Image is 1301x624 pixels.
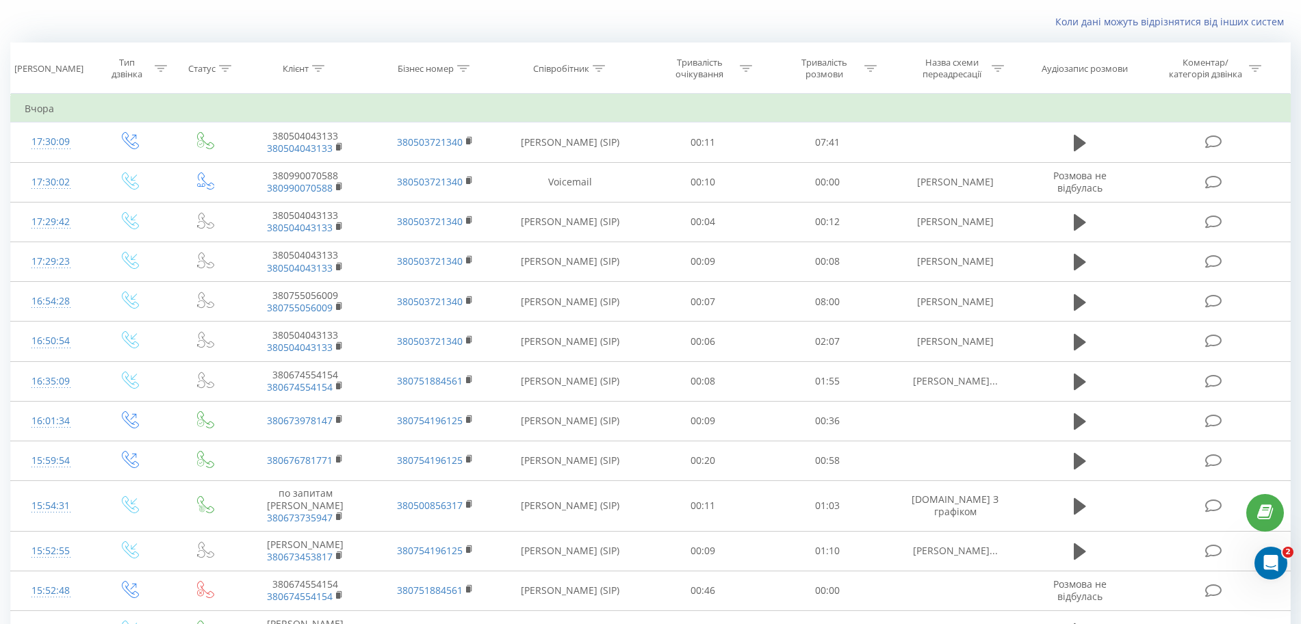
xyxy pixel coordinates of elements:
[397,175,463,188] a: 380503721340
[240,122,370,162] td: 380504043133
[765,282,890,322] td: 08:00
[25,328,77,354] div: 16:50:54
[25,408,77,434] div: 16:01:34
[14,63,83,75] div: [PERSON_NAME]
[25,129,77,155] div: 17:30:09
[500,481,640,532] td: [PERSON_NAME] (SIP)
[641,481,766,532] td: 00:11
[397,215,463,228] a: 380503721340
[240,322,370,361] td: 380504043133
[641,401,766,441] td: 00:09
[500,441,640,480] td: [PERSON_NAME] (SIP)
[267,221,333,234] a: 380504043133
[500,202,640,242] td: [PERSON_NAME] (SIP)
[641,361,766,401] td: 00:08
[500,361,640,401] td: [PERSON_NAME] (SIP)
[641,162,766,202] td: 00:10
[663,57,736,80] div: Тривалість очікування
[915,57,988,80] div: Назва схеми переадресації
[267,414,333,427] a: 380673978147
[500,401,640,441] td: [PERSON_NAME] (SIP)
[267,301,333,314] a: 380755056009
[913,544,998,557] span: [PERSON_NAME]...
[397,374,463,387] a: 380751884561
[267,142,333,155] a: 380504043133
[788,57,861,80] div: Тривалість розмови
[500,242,640,281] td: [PERSON_NAME] (SIP)
[1254,547,1287,580] iframe: Intercom live chat
[765,531,890,571] td: 01:10
[913,374,998,387] span: [PERSON_NAME]...
[765,122,890,162] td: 07:41
[641,202,766,242] td: 00:04
[1165,57,1246,80] div: Коментар/категорія дзвінка
[765,481,890,532] td: 01:03
[397,499,463,512] a: 380500856317
[917,255,994,268] span: [PERSON_NAME]
[500,322,640,361] td: [PERSON_NAME] (SIP)
[1283,547,1293,558] span: 2
[765,361,890,401] td: 01:55
[397,584,463,597] a: 380751884561
[397,414,463,427] a: 380754196125
[890,481,1020,532] td: [DOMAIN_NAME] З графіком
[25,288,77,315] div: 16:54:28
[500,122,640,162] td: [PERSON_NAME] (SIP)
[267,181,333,194] a: 380990070588
[641,531,766,571] td: 00:09
[641,571,766,610] td: 00:46
[765,322,890,361] td: 02:07
[641,322,766,361] td: 00:06
[1042,63,1128,75] div: Аудіозапис розмови
[25,538,77,564] div: 15:52:55
[103,57,151,80] div: Тип дзвінка
[240,202,370,242] td: 380504043133
[917,335,994,348] span: [PERSON_NAME]
[641,441,766,480] td: 00:20
[25,248,77,275] div: 17:29:23
[267,454,333,467] a: 380676781771
[765,441,890,480] td: 00:58
[397,295,463,308] a: 380503721340
[25,368,77,395] div: 16:35:09
[397,454,463,467] a: 380754196125
[240,361,370,401] td: 380674554154
[267,341,333,354] a: 380504043133
[641,282,766,322] td: 00:07
[240,481,370,532] td: по запитам [PERSON_NAME]
[240,531,370,571] td: [PERSON_NAME]
[11,95,1291,122] td: Вчора
[25,577,77,604] div: 15:52:48
[641,242,766,281] td: 00:09
[397,544,463,557] a: 380754196125
[397,255,463,268] a: 380503721340
[25,209,77,235] div: 17:29:42
[283,63,309,75] div: Клієнт
[765,242,890,281] td: 00:08
[917,215,994,228] span: [PERSON_NAME]
[641,122,766,162] td: 00:11
[1053,169,1107,194] span: Розмова не відбулась
[240,162,370,202] td: 380990070588
[765,202,890,242] td: 00:12
[240,571,370,610] td: 380674554154
[25,493,77,519] div: 15:54:31
[917,295,994,308] span: [PERSON_NAME]
[917,175,994,188] span: [PERSON_NAME]
[240,282,370,322] td: 380755056009
[25,447,77,474] div: 15:59:54
[765,162,890,202] td: 00:00
[267,511,333,524] a: 380673735947
[500,282,640,322] td: [PERSON_NAME] (SIP)
[267,261,333,274] a: 380504043133
[500,571,640,610] td: [PERSON_NAME] (SIP)
[240,242,370,281] td: 380504043133
[397,335,463,348] a: 380503721340
[267,380,333,393] a: 380674554154
[397,135,463,148] a: 380503721340
[1053,577,1107,603] span: Розмова не відбулась
[188,63,216,75] div: Статус
[500,531,640,571] td: [PERSON_NAME] (SIP)
[267,590,333,603] a: 380674554154
[500,162,640,202] td: Voicemail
